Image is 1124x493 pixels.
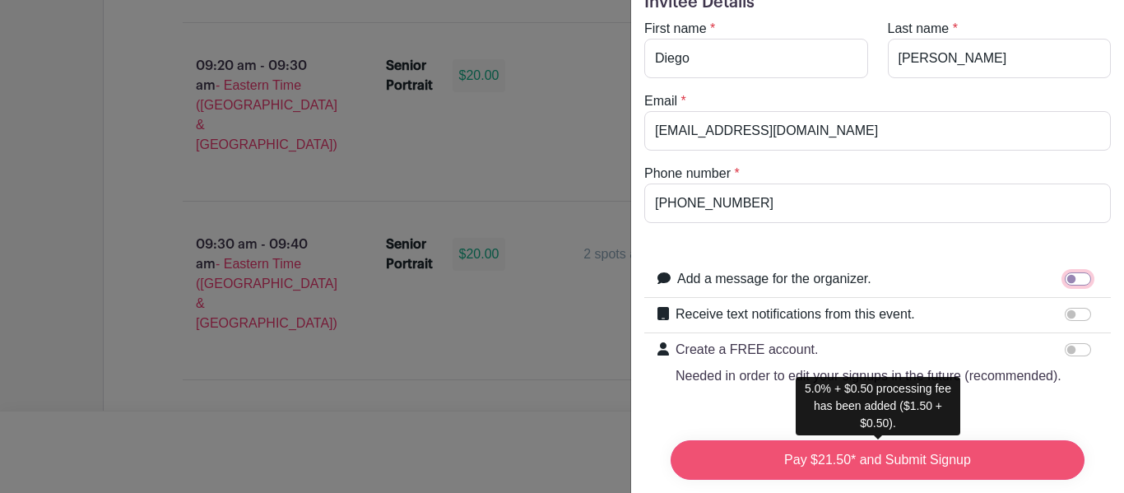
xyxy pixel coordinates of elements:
p: Needed in order to edit your signups in the future (recommended). [676,366,1061,386]
label: Receive text notifications from this event. [676,305,915,324]
label: Phone number [644,164,731,184]
label: First name [644,19,707,39]
input: Pay $21.50* and Submit Signup [671,440,1085,480]
label: Email [644,91,677,111]
p: Create a FREE account. [676,340,1061,360]
label: Last name [888,19,950,39]
label: Add a message for the organizer. [677,269,871,289]
div: 5.0% + $0.50 processing fee has been added ($1.50 + $0.50). [796,377,960,435]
